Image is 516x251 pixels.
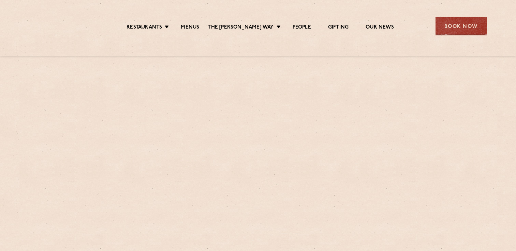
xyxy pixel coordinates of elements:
[127,24,162,32] a: Restaurants
[366,24,394,32] a: Our News
[208,24,274,32] a: The [PERSON_NAME] Way
[328,24,349,32] a: Gifting
[436,17,487,35] div: Book Now
[293,24,311,32] a: People
[181,24,199,32] a: Menus
[30,6,89,46] img: svg%3E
